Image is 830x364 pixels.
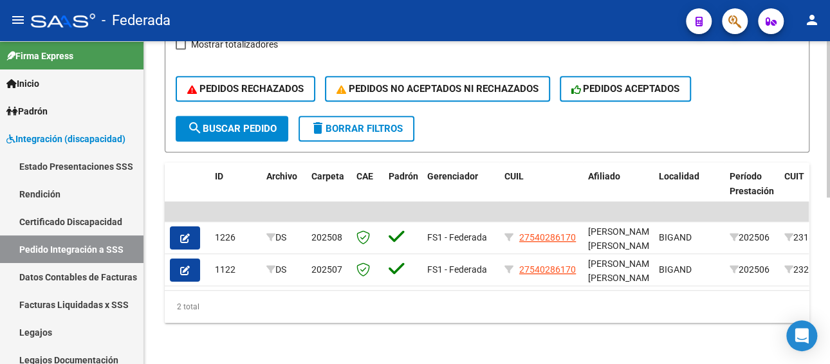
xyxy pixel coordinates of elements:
[266,230,301,245] div: DS
[588,226,659,266] span: [PERSON_NAME], [PERSON_NAME] , -
[299,116,414,141] button: Borrar Filtros
[6,132,125,146] span: Integración (discapacidad)
[306,163,351,219] datatable-header-cell: Carpeta
[427,232,487,242] span: FS1 - Federada
[356,171,373,181] span: CAE
[311,232,342,242] span: 202508
[310,120,326,136] mat-icon: delete
[102,6,171,35] span: - Federada
[266,262,301,277] div: DS
[654,163,724,219] datatable-header-cell: Localidad
[659,171,699,181] span: Localidad
[804,12,820,28] mat-icon: person
[311,171,344,181] span: Carpeta
[176,116,288,141] button: Buscar Pedido
[187,83,304,95] span: PEDIDOS RECHAZADOS
[571,83,680,95] span: PEDIDOS ACEPTADOS
[583,163,654,219] datatable-header-cell: Afiliado
[504,171,524,181] span: CUIL
[6,104,48,118] span: Padrón
[6,49,73,63] span: Firma Express
[191,37,278,52] span: Mostrar totalizadores
[659,232,692,242] span: BIGAND
[383,163,422,219] datatable-header-cell: Padrón
[215,230,256,245] div: 1226
[724,163,779,219] datatable-header-cell: Período Prestación
[588,259,659,298] span: [PERSON_NAME], [PERSON_NAME] , -
[519,264,576,275] span: 27540286170
[351,163,383,219] datatable-header-cell: CAE
[215,262,256,277] div: 1122
[187,120,203,136] mat-icon: search
[389,171,418,181] span: Padrón
[730,230,774,245] div: 202506
[210,163,261,219] datatable-header-cell: ID
[427,264,487,275] span: FS1 - Federada
[519,232,576,242] span: 27540286170
[176,76,315,102] button: PEDIDOS RECHAZADOS
[499,163,583,219] datatable-header-cell: CUIL
[786,320,817,351] div: Open Intercom Messenger
[187,123,277,134] span: Buscar Pedido
[730,262,774,277] div: 202506
[730,171,774,196] span: Período Prestación
[311,264,342,275] span: 202507
[165,291,809,323] div: 2 total
[422,163,499,219] datatable-header-cell: Gerenciador
[310,123,403,134] span: Borrar Filtros
[659,264,692,275] span: BIGAND
[10,12,26,28] mat-icon: menu
[6,77,39,91] span: Inicio
[261,163,306,219] datatable-header-cell: Archivo
[588,171,620,181] span: Afiliado
[427,171,478,181] span: Gerenciador
[266,171,297,181] span: Archivo
[215,171,223,181] span: ID
[784,171,804,181] span: CUIT
[337,83,539,95] span: PEDIDOS NO ACEPTADOS NI RECHAZADOS
[560,76,692,102] button: PEDIDOS ACEPTADOS
[325,76,550,102] button: PEDIDOS NO ACEPTADOS NI RECHAZADOS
